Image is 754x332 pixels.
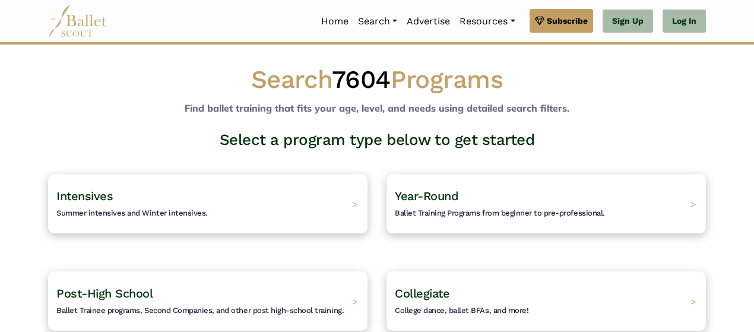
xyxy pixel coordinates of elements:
span: Year-Round [395,189,458,203]
h3: Select a program type below to get started [39,130,715,150]
b: Find ballet training that fits your age, level, and needs using detailed search filters. [185,102,569,114]
span: Subscribe [547,14,588,27]
span: College dance, ballet BFAs, and more! [395,306,528,315]
a: Search [353,9,402,34]
span: > [352,295,358,307]
span: > [690,295,696,307]
a: Advertise [402,9,455,34]
a: Sign Up [603,10,653,33]
span: > [690,198,696,210]
a: Year-RoundBallet Training Programs from beginner to pre-professional. > [386,174,706,233]
a: Log In [663,10,706,33]
img: gem.svg [535,14,544,27]
span: Ballet Trainee programs, Second Companies, and other post high-school training. [56,306,344,315]
span: Intensives [56,189,113,203]
span: Collegiate [395,286,449,301]
span: Post-High School [56,286,153,301]
a: Home [316,9,353,34]
a: Resources [455,9,519,34]
a: Subscribe [530,9,593,33]
span: 7604 [332,65,391,94]
span: Summer intensives and Winter intensives. [56,208,208,217]
a: Post-High SchoolBallet Trainee programs, Second Companies, and other post high-school training. > [48,271,368,331]
span: Ballet Training Programs from beginner to pre-professional. [395,208,605,217]
a: CollegiateCollege dance, ballet BFAs, and more! > [386,271,706,331]
h1: Search Programs [48,64,706,96]
a: IntensivesSummer intensives and Winter intensives. > [48,174,368,233]
span: > [352,198,358,210]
